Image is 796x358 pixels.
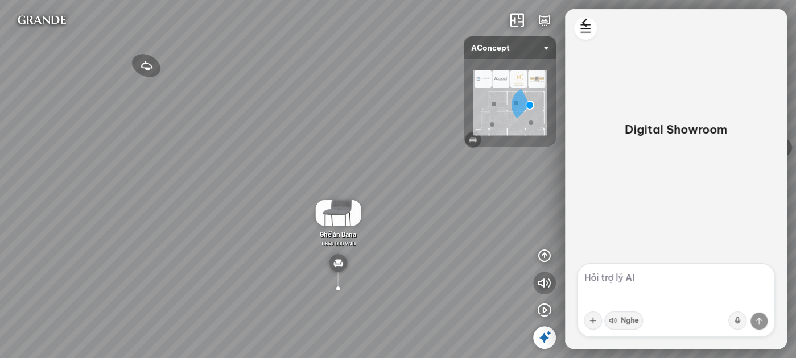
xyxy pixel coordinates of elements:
[320,230,356,238] span: Ghế ăn Dana
[329,254,347,272] img: type_sofa_CL2K24RXHCN6.svg
[471,36,548,59] span: AConcept
[315,200,361,226] img: Gh___n_Dana_7A6XRUHMPY6G.gif
[473,70,547,135] img: AConcept_CTMHTJT2R6E4.png
[9,9,75,32] img: logo
[320,240,356,247] span: 1.850.000 VND
[625,122,727,138] p: Digital Showroom
[604,311,643,330] button: Nghe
